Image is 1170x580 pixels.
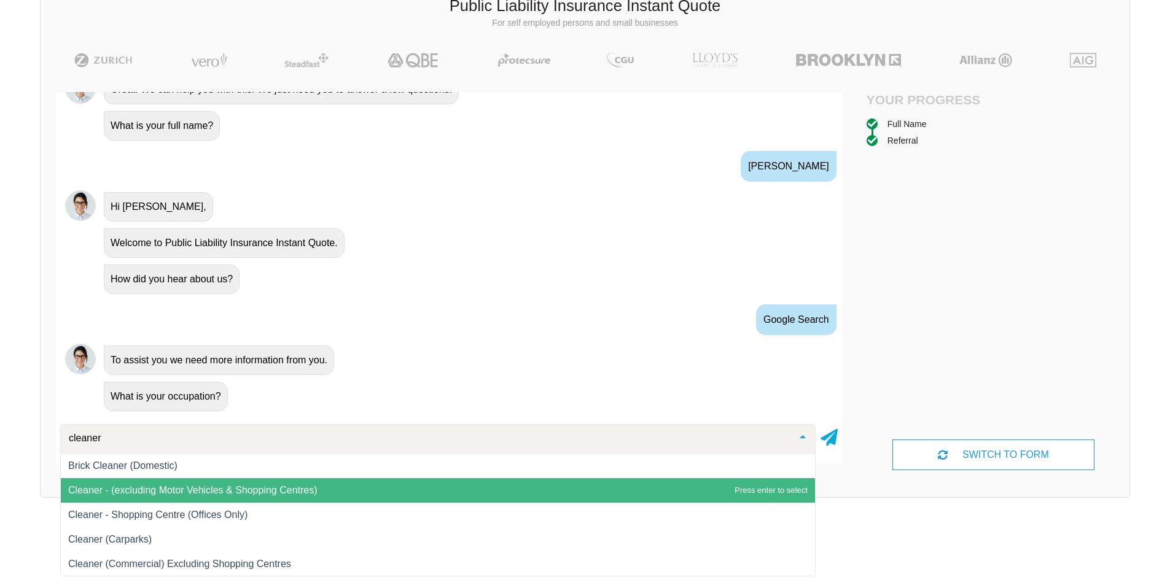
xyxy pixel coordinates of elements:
img: LLOYD's | Public Liability Insurance [685,53,744,68]
div: Welcome to Public Liability Insurance Instant Quote. [104,228,345,258]
div: To assist you we need more information from you. [104,346,334,375]
span: Cleaner - Shopping Centre (Offices Only) [68,509,248,520]
div: SWITCH TO FORM [892,439,1094,470]
span: Cleaner (Carparks) [68,534,152,544]
img: Zurich | Public Liability Insurance [69,53,138,68]
p: For self employed persons and small businesses [50,17,1120,29]
img: Chatbot | PLI [65,190,96,221]
span: Cleaner (Commercial) Excluding Shopping Centres [68,559,291,569]
img: Chatbot | PLI [65,344,96,374]
span: Brick Cleaner (Domestic) [68,460,177,471]
div: What is your occupation? [104,382,228,411]
input: Search or select your occupation [66,432,790,444]
div: Referral [887,134,918,147]
img: Allianz | Public Liability Insurance [953,53,1018,68]
img: Brooklyn | Public Liability Insurance [791,53,906,68]
div: Google Search [756,304,837,335]
img: AIG | Public Liability Insurance [1065,53,1101,68]
div: What is your full name? [104,111,220,141]
img: Steadfast | Public Liability Insurance [279,53,333,68]
img: CGU | Public Liability Insurance [602,53,639,68]
img: Vero | Public Liability Insurance [185,53,233,68]
h4: Your Progress [867,92,994,107]
div: [PERSON_NAME] [741,151,837,182]
div: Hi [PERSON_NAME], [104,192,213,222]
div: How did you hear about us? [104,265,240,294]
img: QBE | Public Liability Insurance [380,53,447,68]
span: Cleaner - (excluding Motor Vehicles & Shopping Centres) [68,485,318,495]
img: Protecsure | Public Liability Insurance [493,53,555,68]
div: Full Name [887,117,927,131]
